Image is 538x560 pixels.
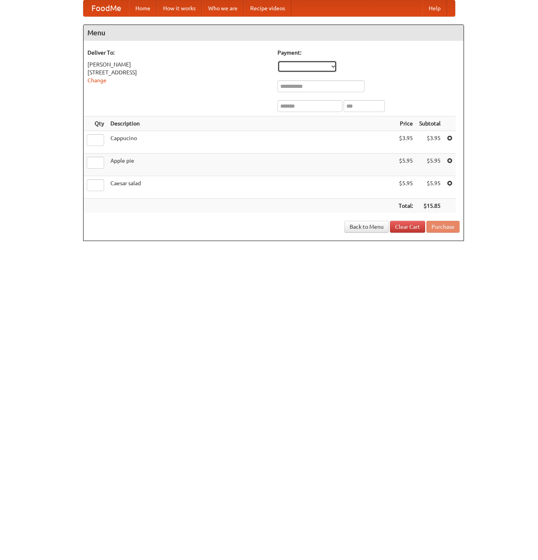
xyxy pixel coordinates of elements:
a: Home [129,0,157,16]
h5: Deliver To: [87,49,270,57]
td: $5.95 [416,176,444,199]
a: Change [87,77,106,84]
th: Price [395,116,416,131]
td: Cappucino [107,131,395,154]
h4: Menu [84,25,464,41]
td: Apple pie [107,154,395,176]
a: Who we are [202,0,244,16]
td: $5.95 [395,176,416,199]
a: Recipe videos [244,0,291,16]
a: Back to Menu [344,221,389,233]
div: [PERSON_NAME] [87,61,270,68]
th: $15.85 [416,199,444,213]
th: Total: [395,199,416,213]
a: Help [422,0,447,16]
a: FoodMe [84,0,129,16]
td: $3.95 [416,131,444,154]
a: How it works [157,0,202,16]
button: Purchase [426,221,460,233]
td: Caesar salad [107,176,395,199]
th: Subtotal [416,116,444,131]
a: Clear Cart [390,221,425,233]
h5: Payment: [278,49,460,57]
td: $3.95 [395,131,416,154]
td: $5.95 [395,154,416,176]
th: Description [107,116,395,131]
th: Qty [84,116,107,131]
div: [STREET_ADDRESS] [87,68,270,76]
td: $5.95 [416,154,444,176]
